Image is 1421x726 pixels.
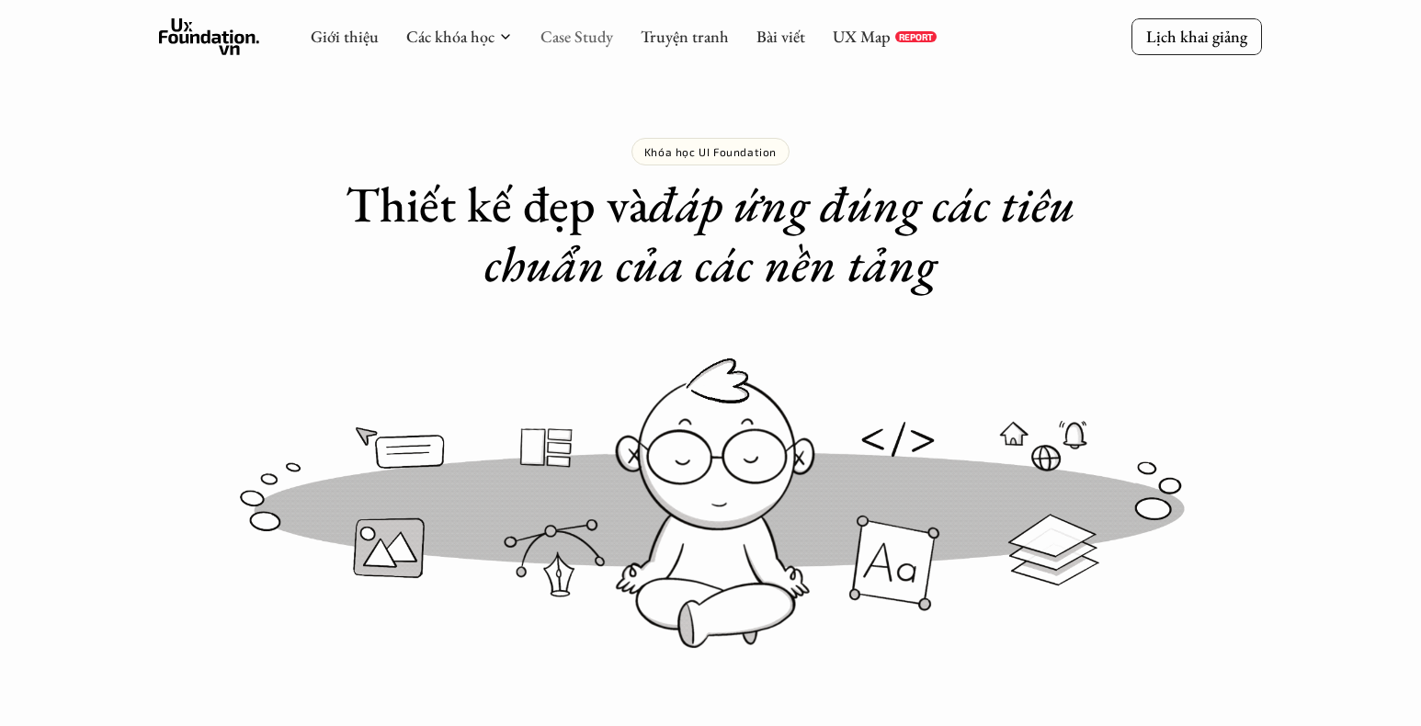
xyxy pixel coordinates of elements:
p: Lịch khai giảng [1146,26,1247,47]
p: Khóa học UI Foundation [644,145,777,158]
a: Các khóa học [406,26,495,47]
a: Case Study [540,26,613,47]
a: Bài viết [756,26,805,47]
em: đáp ứng đúng các tiêu chuẩn của các nền tảng [484,172,1086,296]
a: Truyện tranh [641,26,729,47]
a: Giới thiệu [311,26,379,47]
a: UX Map [833,26,891,47]
p: REPORT [899,31,933,42]
h1: Thiết kế đẹp và [343,175,1078,294]
a: Lịch khai giảng [1131,18,1262,54]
